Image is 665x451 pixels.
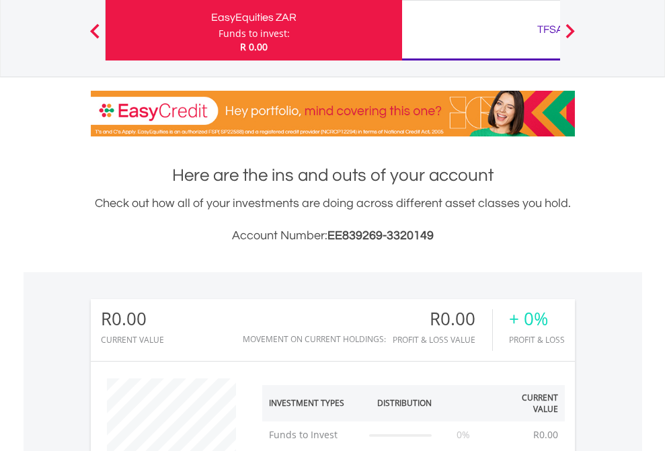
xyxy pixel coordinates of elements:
th: Current Value [489,385,565,421]
button: Next [557,30,584,44]
div: Movement on Current Holdings: [243,335,386,343]
div: Funds to invest: [219,27,290,40]
img: EasyCredit Promotion Banner [91,91,575,136]
div: R0.00 [101,309,164,329]
div: EasyEquities ZAR [114,8,394,27]
span: EE839269-3320149 [327,229,434,242]
th: Investment Types [262,385,363,421]
td: R0.00 [526,421,565,448]
td: Funds to Invest [262,421,363,448]
button: Previous [81,30,108,44]
div: + 0% [509,309,565,329]
div: Profit & Loss [509,335,565,344]
td: 0% [438,421,489,448]
div: Check out how all of your investments are doing across different asset classes you hold. [91,194,575,245]
div: Distribution [377,397,432,409]
h3: Account Number: [91,227,575,245]
div: CURRENT VALUE [101,335,164,344]
span: R 0.00 [240,40,268,53]
div: R0.00 [393,309,492,329]
div: Profit & Loss Value [393,335,492,344]
h1: Here are the ins and outs of your account [91,163,575,188]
